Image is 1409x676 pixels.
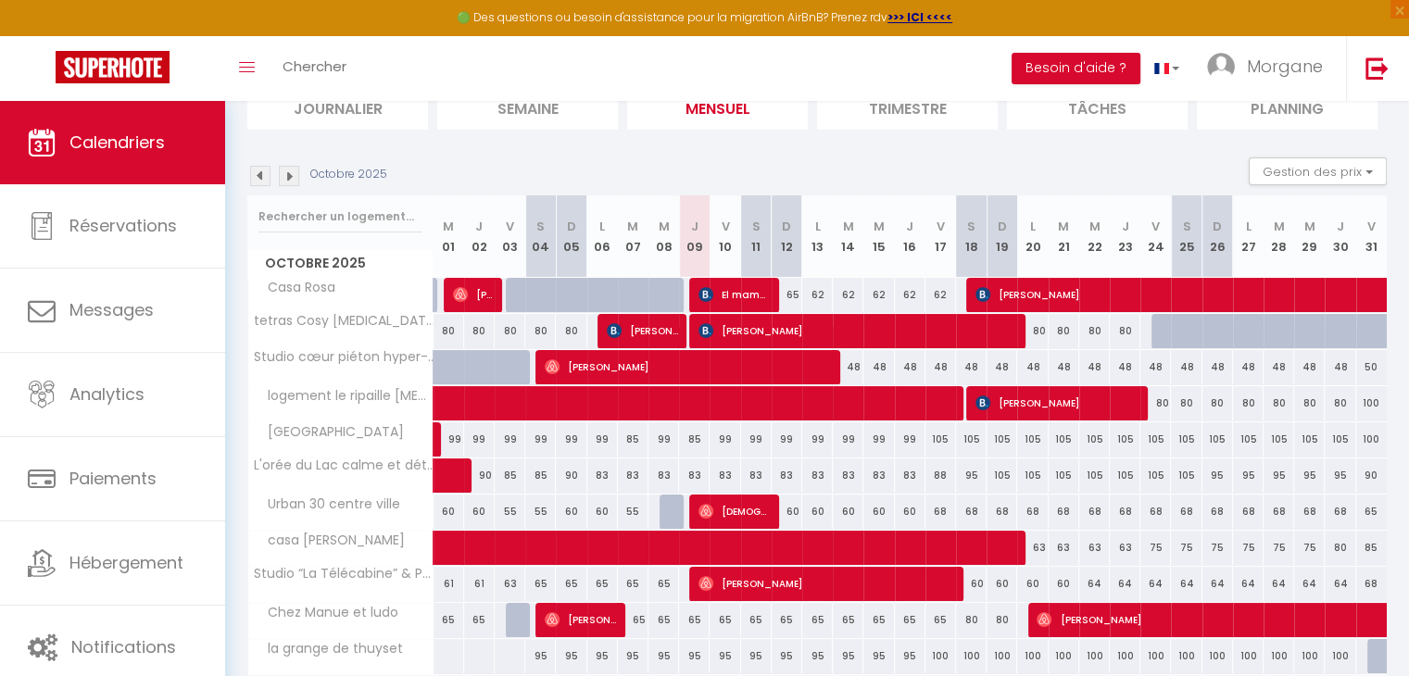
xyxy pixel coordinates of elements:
[925,350,956,384] div: 48
[495,567,525,601] div: 63
[648,422,679,457] div: 99
[556,422,586,457] div: 99
[987,458,1017,493] div: 105
[1017,422,1048,457] div: 105
[464,422,495,457] div: 99
[956,639,987,673] div: 100
[925,639,956,673] div: 100
[802,639,833,673] div: 95
[1202,458,1233,493] div: 95
[618,422,648,457] div: 85
[464,195,495,278] th: 02
[618,567,648,601] div: 65
[545,349,830,384] span: [PERSON_NAME]
[710,603,740,637] div: 65
[1017,567,1048,601] div: 60
[495,422,525,457] div: 99
[556,458,586,493] div: 90
[556,639,586,673] div: 95
[1079,458,1110,493] div: 105
[434,494,464,529] div: 60
[937,218,945,235] abbr: V
[833,195,863,278] th: 14
[956,494,987,529] div: 68
[1325,531,1355,565] div: 80
[1017,350,1048,384] div: 48
[1140,195,1171,278] th: 24
[1140,350,1171,384] div: 48
[1325,195,1355,278] th: 30
[833,603,863,637] div: 65
[1171,494,1201,529] div: 68
[1294,195,1325,278] th: 29
[863,350,894,384] div: 48
[69,214,177,237] span: Réservations
[1294,386,1325,420] div: 80
[1171,458,1201,493] div: 105
[772,639,802,673] div: 95
[710,195,740,278] th: 10
[1151,218,1160,235] abbr: V
[1171,422,1201,457] div: 105
[752,218,761,235] abbr: S
[618,195,648,278] th: 07
[69,298,154,321] span: Messages
[741,639,772,673] div: 95
[618,603,648,637] div: 65
[434,422,464,457] div: 99
[1202,567,1233,601] div: 64
[495,458,525,493] div: 85
[1367,218,1376,235] abbr: V
[802,494,833,529] div: 60
[833,350,863,384] div: 48
[251,458,436,472] span: L'orée du Lac calme et détente
[1356,567,1387,601] div: 68
[895,278,925,312] div: 62
[1356,494,1387,529] div: 65
[1247,55,1323,78] span: Morgane
[618,494,648,529] div: 55
[987,639,1017,673] div: 100
[998,218,1007,235] abbr: D
[1356,386,1387,420] div: 100
[1017,195,1048,278] th: 20
[1140,567,1171,601] div: 64
[251,422,409,443] span: [GEOGRAPHIC_DATA]
[495,314,525,348] div: 80
[1294,458,1325,493] div: 95
[1233,386,1264,420] div: 80
[1017,494,1048,529] div: 68
[802,422,833,457] div: 99
[1110,195,1140,278] th: 23
[627,84,808,130] li: Mensuel
[1356,350,1387,384] div: 50
[772,494,802,529] div: 60
[1356,531,1387,565] div: 85
[925,494,956,529] div: 68
[599,218,605,235] abbr: L
[1325,567,1355,601] div: 64
[556,195,586,278] th: 05
[956,422,987,457] div: 105
[464,603,495,637] div: 65
[833,458,863,493] div: 83
[525,422,556,457] div: 99
[925,458,956,493] div: 88
[283,56,346,76] span: Chercher
[1249,157,1387,185] button: Gestion des prix
[843,218,854,235] abbr: M
[251,603,403,623] span: Chez Manue et ludo
[698,277,770,312] span: El mamouni Houda
[710,458,740,493] div: 83
[434,195,464,278] th: 01
[1233,494,1264,529] div: 68
[863,422,894,457] div: 99
[525,494,556,529] div: 55
[698,494,770,529] span: [DEMOGRAPHIC_DATA][PERSON_NAME]
[1202,195,1233,278] th: 26
[567,218,576,235] abbr: D
[247,84,428,130] li: Journalier
[251,278,340,298] span: Casa Rosa
[648,603,679,637] div: 65
[1079,422,1110,457] div: 105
